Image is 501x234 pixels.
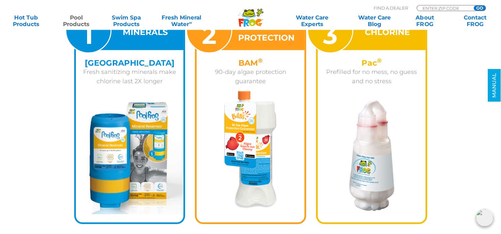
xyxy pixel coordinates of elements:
[323,13,337,47] p: step
[7,14,46,27] a: Hot TubProducts
[157,14,206,27] a: Fresh MineralWater∞
[82,13,95,47] p: step
[377,57,382,64] sup: ®
[280,14,344,27] a: Water CareExperts
[405,14,444,27] a: AboutFROG
[107,14,146,27] a: Swim SpaProducts
[57,14,96,27] a: PoolProducts
[323,58,421,67] h4: Pac
[355,14,394,27] a: Water CareBlog
[455,14,494,27] a: ContactFROG
[202,58,299,67] h4: BAM
[348,99,395,212] img: pool-frog-xl-pro-step-3
[202,19,216,50] span: 2
[364,26,410,38] h3: CHLORINE
[488,69,501,102] a: MANUAL
[323,67,421,85] p: Prefilled for no mess, no guess and no stress
[202,13,216,47] p: step
[476,209,493,226] img: openIcon
[81,58,179,67] h4: [GEOGRAPHIC_DATA]
[323,19,337,50] span: 3
[123,26,168,38] h3: MINERALS
[76,99,184,214] img: pool-frog-5400-step-1
[258,57,263,64] sup: ®
[202,67,299,85] p: 90-day algae protection guarantee
[81,67,179,85] p: Fresh sanitizing minerals make chlorine last 2X longer
[224,90,277,208] img: flippin-frog-xl-step-2-algae
[236,20,296,43] h3: ALGAE PROTECTION
[374,5,408,11] p: Find A Dealer
[83,19,93,50] span: 1
[422,5,466,11] input: Zip Code Form
[189,20,192,25] sup: ∞
[474,5,485,11] input: GO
